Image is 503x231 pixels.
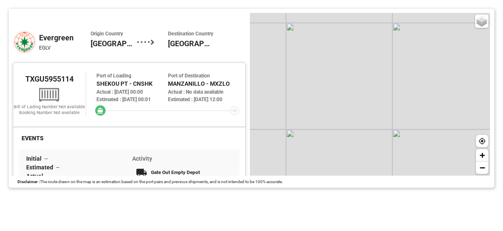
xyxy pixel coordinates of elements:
[13,110,86,116] div: Booking Number: Not available
[168,88,239,96] div: Actual : No data available
[96,96,168,103] div: Estimated : [DATE] 00:01
[19,133,46,144] div: EVENTS
[480,150,485,160] span: +
[91,30,137,38] span: Origin Country
[13,104,86,110] div: Bill of Lading Number: Not available
[475,15,488,28] a: Layers
[39,45,51,51] span: EGLV
[26,173,46,179] span: Actual
[96,88,168,96] div: Actual : [DATE] 00:00
[168,30,215,38] span: Destination Country
[13,30,36,54] img: evergreen.png
[168,96,239,103] div: Estimated : [DATE] 12:00
[91,30,137,54] div: China
[17,179,40,184] span: Disclaimer :
[480,162,485,173] span: −
[168,38,215,49] span: [GEOGRAPHIC_DATA]
[168,79,239,88] div: MANZANILLO - MXZLO
[26,164,56,171] span: Estimated
[476,161,488,174] a: Zoom out
[476,149,488,161] a: Zoom in
[46,173,49,179] span: --
[132,155,152,162] span: Activity
[39,32,91,43] div: Evergreen
[168,30,215,54] div: Mexico
[96,79,168,88] div: SHEKOU PT - CNSHK
[25,75,74,83] span: TXGU5955114
[44,155,48,162] span: --
[168,72,239,79] div: Port of Destination
[40,179,283,184] span: The route drawn on the map is an estimation based on the port pairs and previous shipments, and i...
[56,164,59,171] span: --
[26,155,44,162] span: Initial
[151,169,200,175] span: Gate Out Empty Depot
[96,72,168,79] div: Port of Loading
[91,38,137,49] span: [GEOGRAPHIC_DATA]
